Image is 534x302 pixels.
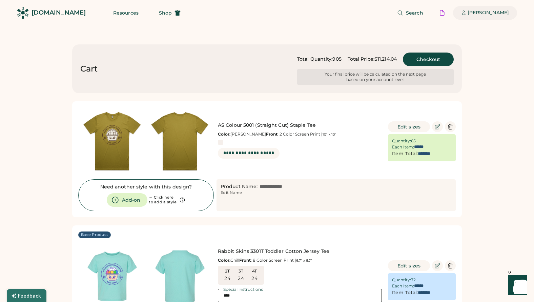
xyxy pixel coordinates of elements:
[392,289,418,296] div: Item Total:
[445,121,456,132] button: Delete
[411,277,416,283] div: 72
[149,195,177,205] div: ← Click here to add a style
[78,107,146,175] img: generate-image
[297,56,333,63] div: Total Quantity:
[388,260,430,271] button: Edit sizes
[238,275,244,282] div: 24
[221,190,242,196] div: Edit Name
[222,287,264,291] div: Special instructions
[146,107,214,175] img: generate-image
[81,232,108,238] div: Base Product
[218,258,230,263] strong: Color:
[159,11,172,15] span: Shop
[100,184,192,190] div: Need another style with this design?
[235,268,246,274] div: 3T
[392,144,414,150] div: Each Item:
[332,56,341,63] div: 905
[392,138,411,144] div: Quantity:
[406,11,423,15] span: Search
[411,138,416,144] div: 65
[251,275,258,282] div: 24
[218,122,382,129] div: AS Colour 5001 (Straight Cut) Staple Tee
[151,6,189,20] button: Shop
[432,260,443,271] button: Edit Product
[239,258,251,263] strong: Front
[296,258,312,263] font: 6.7" x 6.7"
[32,8,86,17] div: [DOMAIN_NAME]
[80,63,98,74] div: Cart
[17,7,29,19] img: Rendered Logo - Screens
[249,268,260,274] div: 4T
[374,56,397,63] div: $11,214.04
[323,72,428,82] div: Your final price will be calculated on the next page based on your account level.
[403,53,454,66] button: Checkout
[323,132,336,137] font: 10" x 10"
[224,275,230,282] div: 24
[392,150,418,157] div: Item Total:
[348,56,374,63] div: Total Price:
[218,132,230,137] strong: Color:
[502,271,531,301] iframe: Front Chat
[392,283,414,289] div: Each Item:
[468,9,509,16] div: [PERSON_NAME]
[107,193,147,207] button: Add-on
[432,121,443,132] button: Edit Product
[389,6,431,20] button: Search
[222,268,233,274] div: 2T
[388,121,430,132] button: Edit sizes
[218,258,382,263] div: Chill : 8 Color Screen Print |
[218,132,382,137] div: [PERSON_NAME] : 2 Color Screen Print |
[218,248,382,255] div: Rabbit Skins 3301T Toddler Cotton Jersey Tee
[221,183,258,190] div: Product Name:
[105,6,147,20] button: Resources
[266,132,278,137] strong: Front
[392,277,411,283] div: Quantity:
[445,260,456,271] button: Delete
